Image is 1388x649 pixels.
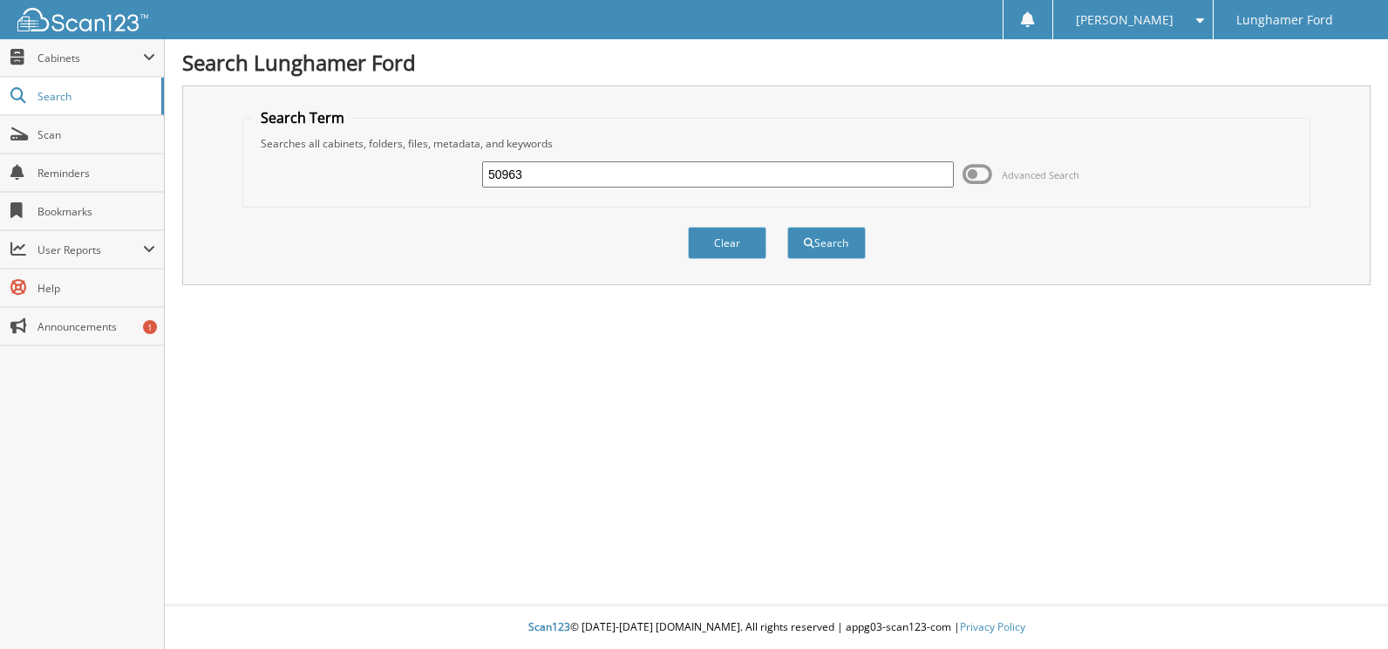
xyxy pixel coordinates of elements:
a: Privacy Policy [960,619,1025,634]
span: Search [37,89,153,104]
span: Scan [37,127,155,142]
button: Clear [688,227,766,259]
span: User Reports [37,243,143,257]
h1: Search Lunghamer Ford [182,48,1371,77]
span: Announcements [37,319,155,334]
span: Help [37,281,155,296]
span: [PERSON_NAME] [1076,15,1174,25]
div: © [DATE]-[DATE] [DOMAIN_NAME]. All rights reserved | appg03-scan123-com | [165,606,1388,649]
span: Advanced Search [1002,168,1079,181]
legend: Search Term [252,108,353,127]
span: Bookmarks [37,204,155,219]
div: 1 [143,320,157,334]
span: Reminders [37,166,155,181]
img: scan123-logo-white.svg [17,8,148,31]
div: Searches all cabinets, folders, files, metadata, and keywords [252,136,1301,151]
span: Lunghamer Ford [1236,15,1333,25]
span: Cabinets [37,51,143,65]
span: Scan123 [528,619,570,634]
button: Search [787,227,866,259]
